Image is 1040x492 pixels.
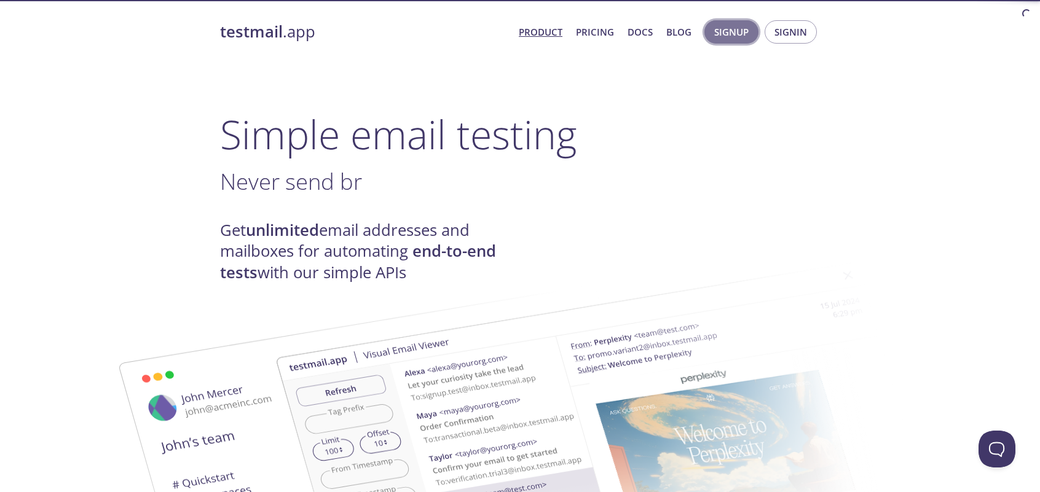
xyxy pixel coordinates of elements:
[765,20,817,44] button: Signin
[220,166,362,197] span: Never send br
[246,219,319,241] strong: unlimited
[220,21,283,42] strong: testmail
[220,21,509,42] a: testmail.app
[666,24,691,40] a: Blog
[220,240,496,283] strong: end-to-end tests
[774,24,807,40] span: Signin
[628,24,653,40] a: Docs
[519,24,562,40] a: Product
[714,24,749,40] span: Signup
[220,220,520,283] h4: Get email addresses and mailboxes for automating with our simple APIs
[979,431,1015,467] iframe: Help Scout Beacon - Open
[704,20,758,44] button: Signup
[576,24,614,40] a: Pricing
[220,111,820,158] h1: Simple email testing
